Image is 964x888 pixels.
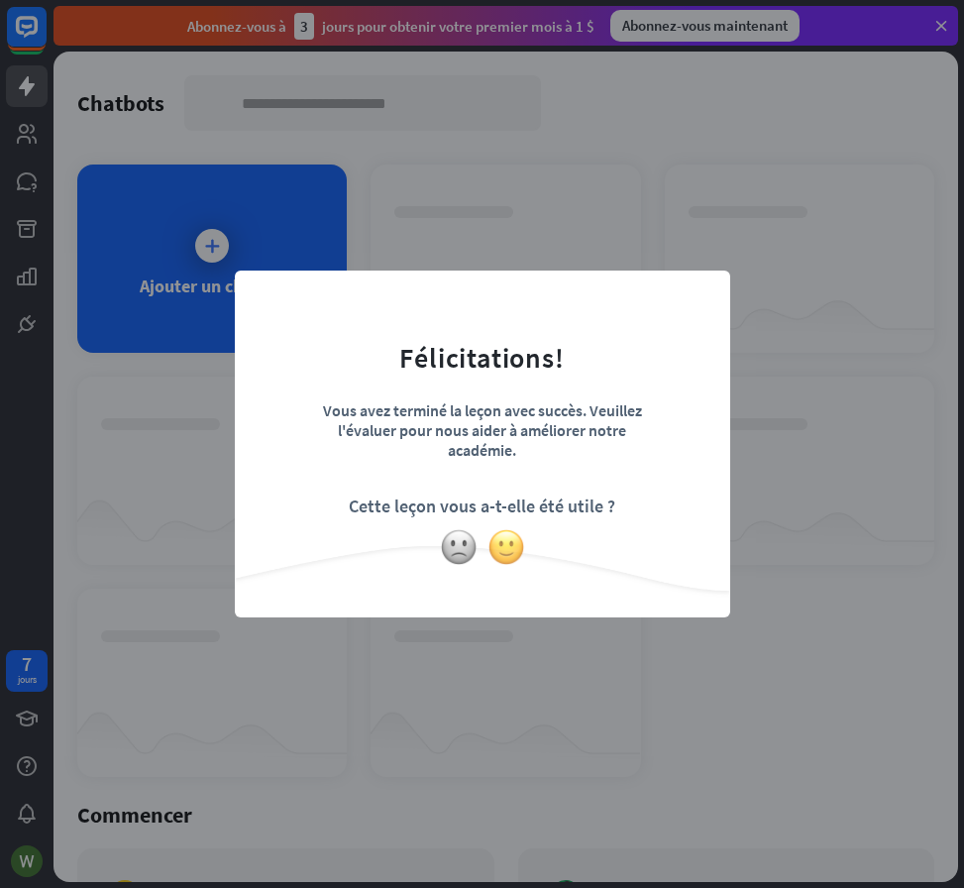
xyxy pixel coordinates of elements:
[349,495,615,517] font: Cette leçon vous a-t-elle été utile ?
[399,340,564,376] font: Félicitations!
[487,528,525,566] img: visage légèrement souriant
[323,400,642,460] font: Vous avez terminé la leçon avec succès. Veuillez l'évaluer pour nous aider à améliorer notre acad...
[16,8,75,67] button: Ouvrir le widget de chat LiveChat
[440,528,478,566] img: visage légèrement renfrogné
